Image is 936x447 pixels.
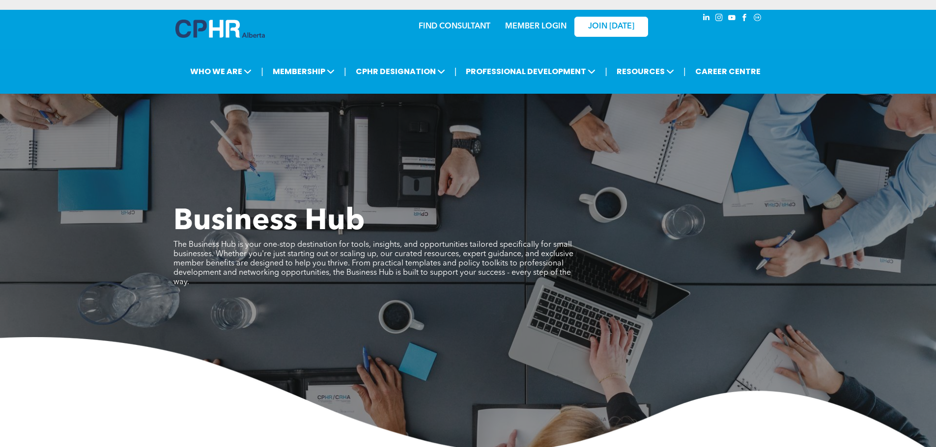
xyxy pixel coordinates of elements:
li: | [454,61,457,81]
span: JOIN [DATE] [588,22,634,31]
li: | [605,61,607,81]
img: A blue and white logo for cp alberta [175,20,265,38]
a: facebook [739,12,750,26]
li: | [683,61,686,81]
span: WHO WE ARE [187,62,255,80]
span: MEMBERSHIP [270,62,338,80]
span: CPHR DESIGNATION [353,62,448,80]
a: MEMBER LOGIN [505,23,567,30]
a: FIND CONSULTANT [419,23,490,30]
a: instagram [714,12,725,26]
a: JOIN [DATE] [574,17,648,37]
span: PROFESSIONAL DEVELOPMENT [463,62,598,80]
a: youtube [727,12,737,26]
span: The Business Hub is your one-stop destination for tools, insights, and opportunities tailored spe... [173,241,573,286]
li: | [344,61,346,81]
span: RESOURCES [614,62,677,80]
li: | [261,61,263,81]
a: linkedin [701,12,712,26]
span: Business Hub [173,207,365,237]
a: Social network [752,12,763,26]
a: CAREER CENTRE [692,62,764,80]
